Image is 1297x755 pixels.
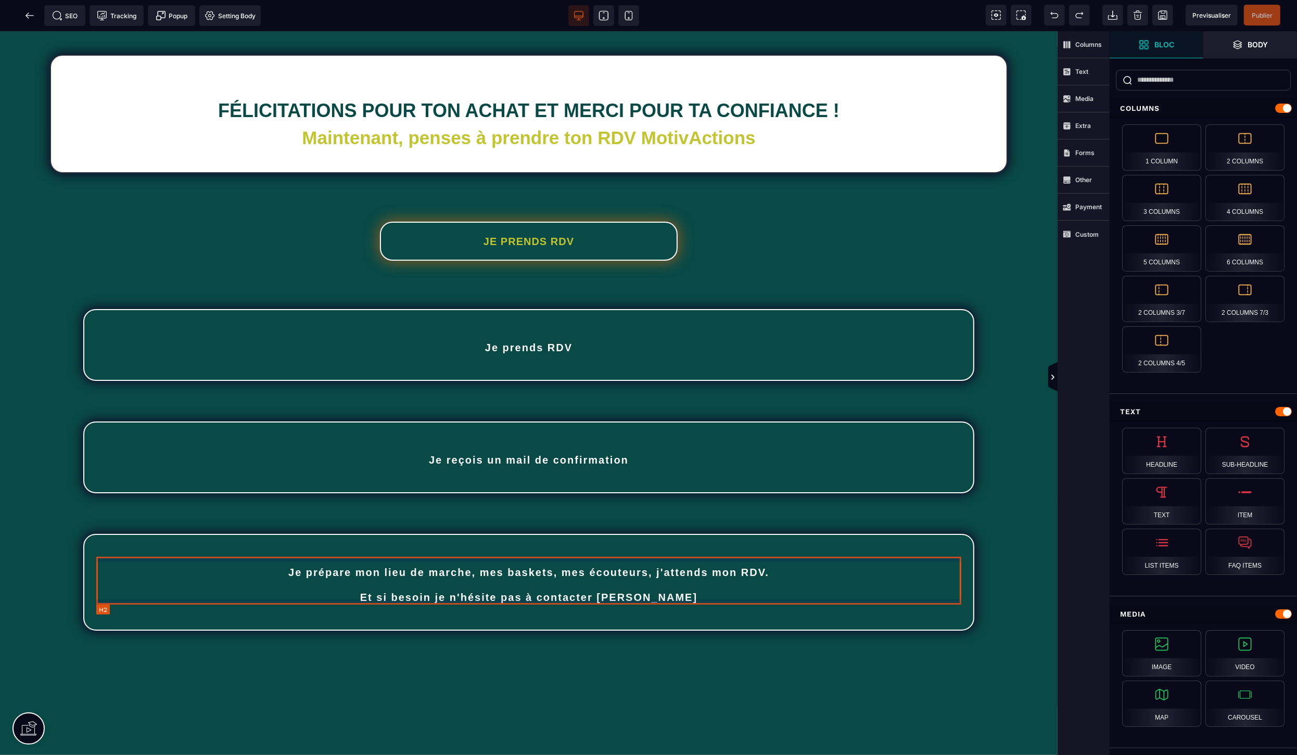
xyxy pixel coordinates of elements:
[97,530,961,578] h2: Je prépare mon lieu de marche, mes baskets, mes écouteurs, j'attends mon RDV. Et si besoin je n'h...
[1248,41,1268,48] strong: Body
[1205,225,1285,272] div: 6 Columns
[1075,41,1102,48] strong: Columns
[1122,529,1201,575] div: List Items
[1122,478,1201,524] div: Text
[1122,225,1201,272] div: 5 Columns
[1110,99,1297,118] div: Columns
[52,10,78,21] span: SEO
[1252,11,1273,19] span: Publier
[1011,5,1032,25] span: Screenshot
[1110,31,1203,58] span: Open Blocks
[1205,681,1285,727] div: Carousel
[1186,5,1238,25] span: Preview
[1122,276,1201,322] div: 2 Columns 3/7
[1075,231,1099,238] strong: Custom
[156,10,188,21] span: Popup
[986,5,1007,25] span: View components
[1205,630,1285,676] div: Video
[63,66,994,93] text: FÉLICITATIONS POUR TON ACHAT ET MERCI POUR TA CONFIANCE !
[1110,402,1297,421] div: Text
[1075,203,1102,211] strong: Payment
[1122,630,1201,676] div: Image
[1205,276,1285,322] div: 2 Columns 7/3
[1154,41,1174,48] strong: Bloc
[1205,529,1285,575] div: FAQ Items
[205,10,256,21] span: Setting Body
[1122,326,1201,373] div: 2 Columns 4/5
[1075,176,1092,184] strong: Other
[1122,681,1201,727] div: Map
[1205,428,1285,474] div: Sub-Headline
[1205,175,1285,221] div: 4 Columns
[380,190,678,229] button: JE PRENDS RDV
[1075,95,1093,103] strong: Media
[1122,124,1201,171] div: 1 Column
[1205,478,1285,524] div: Item
[1122,428,1201,474] div: Headline
[1110,605,1297,624] div: Media
[97,10,136,21] span: Tracking
[1203,31,1297,58] span: Open Layer Manager
[1122,175,1201,221] div: 3 Columns
[1205,124,1285,171] div: 2 Columns
[1075,149,1095,157] strong: Forms
[1192,11,1231,19] span: Previsualiser
[1075,122,1091,130] strong: Extra
[63,93,994,120] text: Maintenant, penses à prendre ton RDV MotivActions
[97,417,961,440] h2: Je reçois un mail de confirmation
[97,305,961,328] h2: Je prends RDV
[1075,68,1088,75] strong: Text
